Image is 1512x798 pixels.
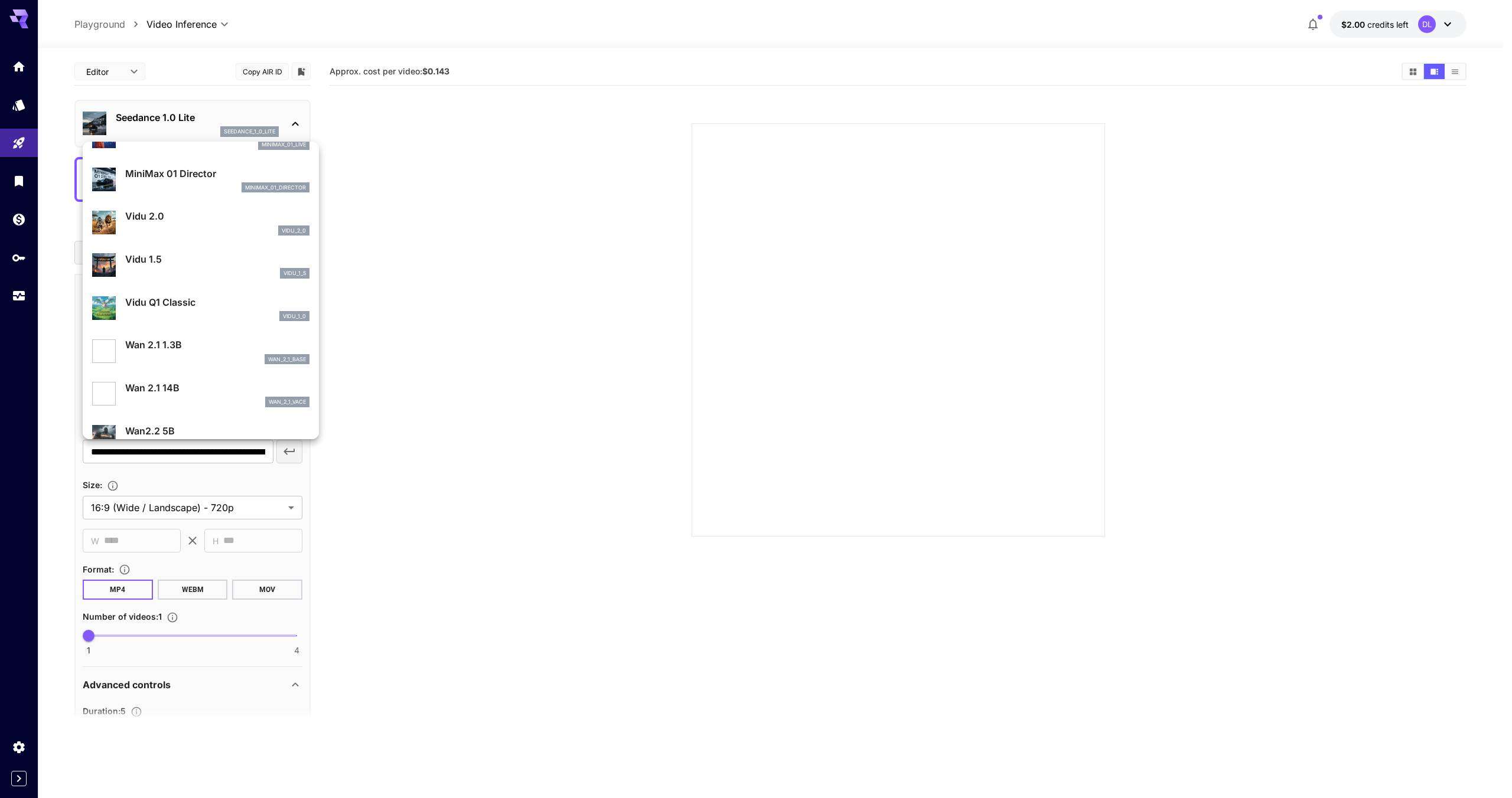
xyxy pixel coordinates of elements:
div: Wan 2.1 14Bwan_2_1_vace [92,376,309,412]
p: vidu_1_5 [283,269,306,277]
div: Vidu 1.5vidu_1_5 [92,247,309,283]
div: Wan2.2 5B [92,419,309,455]
p: Vidu Q1 Classic [125,295,309,309]
p: Vidu 2.0 [125,209,309,223]
p: vidu_1_0 [283,312,306,320]
div: Vidu 2.0vidu_2_0 [92,204,309,240]
p: Vidu 1.5 [125,252,309,266]
div: Vidu Q1 Classicvidu_1_0 [92,290,309,326]
p: Wan 2.1 1.3B [125,338,309,352]
p: vidu_2_0 [282,227,306,235]
p: wan_2_1_base [268,355,306,364]
p: MiniMax 01 Director [125,166,309,181]
p: minimax_01_director [245,184,306,192]
div: MiniMax 01 Directorminimax_01_director [92,162,309,198]
div: Wan 2.1 1.3Bwan_2_1_base [92,333,309,369]
p: Wan2.2 5B [125,424,309,438]
p: wan_2_1_vace [269,398,306,406]
p: Wan 2.1 14B [125,381,309,395]
p: minimax_01_live [262,140,306,149]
